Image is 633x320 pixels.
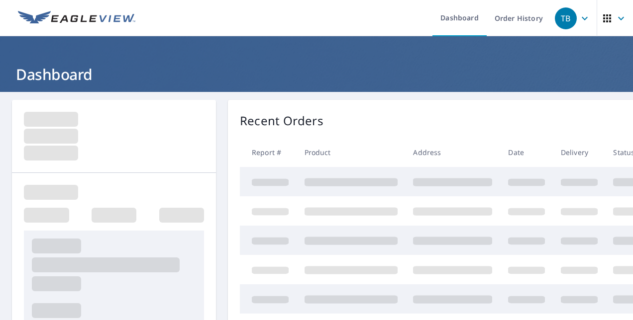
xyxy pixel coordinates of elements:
[405,138,500,167] th: Address
[500,138,553,167] th: Date
[240,138,297,167] th: Report #
[12,64,621,84] h1: Dashboard
[18,11,135,26] img: EV Logo
[240,112,323,130] p: Recent Orders
[297,138,406,167] th: Product
[553,138,606,167] th: Delivery
[555,7,577,29] div: TB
